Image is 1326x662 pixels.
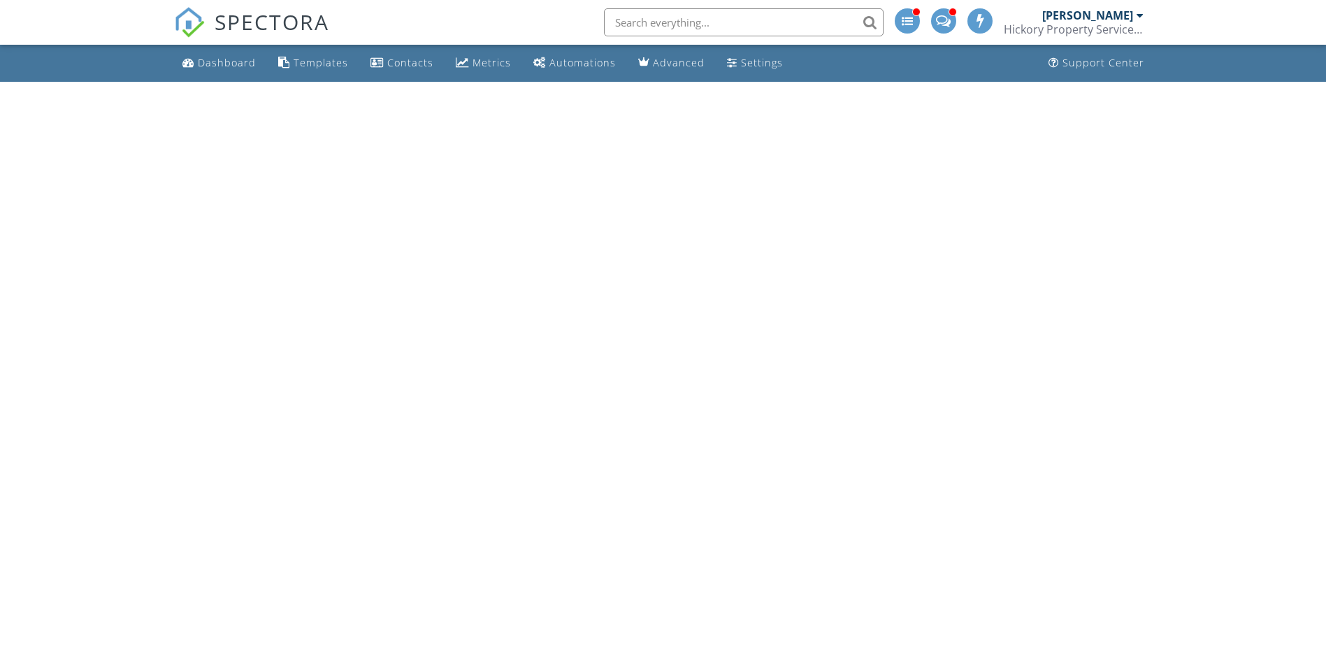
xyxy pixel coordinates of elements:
[177,50,261,76] a: Dashboard
[721,50,788,76] a: Settings
[294,56,348,69] div: Templates
[215,7,329,36] span: SPECTORA
[528,50,621,76] a: Automations (Advanced)
[387,56,433,69] div: Contacts
[365,50,439,76] a: Contacts
[174,19,329,48] a: SPECTORA
[174,7,205,38] img: The Best Home Inspection Software - Spectora
[741,56,783,69] div: Settings
[604,8,884,36] input: Search everything...
[1043,50,1150,76] a: Support Center
[198,56,256,69] div: Dashboard
[273,50,354,76] a: Templates
[1042,8,1133,22] div: [PERSON_NAME]
[473,56,511,69] div: Metrics
[653,56,705,69] div: Advanced
[1004,22,1144,36] div: Hickory Property Services LLC
[633,50,710,76] a: Advanced
[549,56,616,69] div: Automations
[1062,56,1144,69] div: Support Center
[450,50,517,76] a: Metrics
